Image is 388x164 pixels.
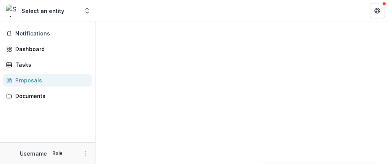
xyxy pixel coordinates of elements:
[3,27,92,40] button: Notifications
[3,90,92,102] a: Documents
[50,150,65,157] p: Role
[15,92,86,100] div: Documents
[21,7,64,15] div: Select an entity
[3,43,92,55] a: Dashboard
[82,3,92,18] button: Open entity switcher
[3,74,92,87] a: Proposals
[15,45,86,53] div: Dashboard
[20,150,47,158] p: Username
[15,76,86,84] div: Proposals
[6,5,18,17] img: Select an entity
[370,3,385,18] button: Get Help
[81,149,91,158] button: More
[15,31,89,37] span: Notifications
[15,61,86,69] div: Tasks
[3,58,92,71] a: Tasks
